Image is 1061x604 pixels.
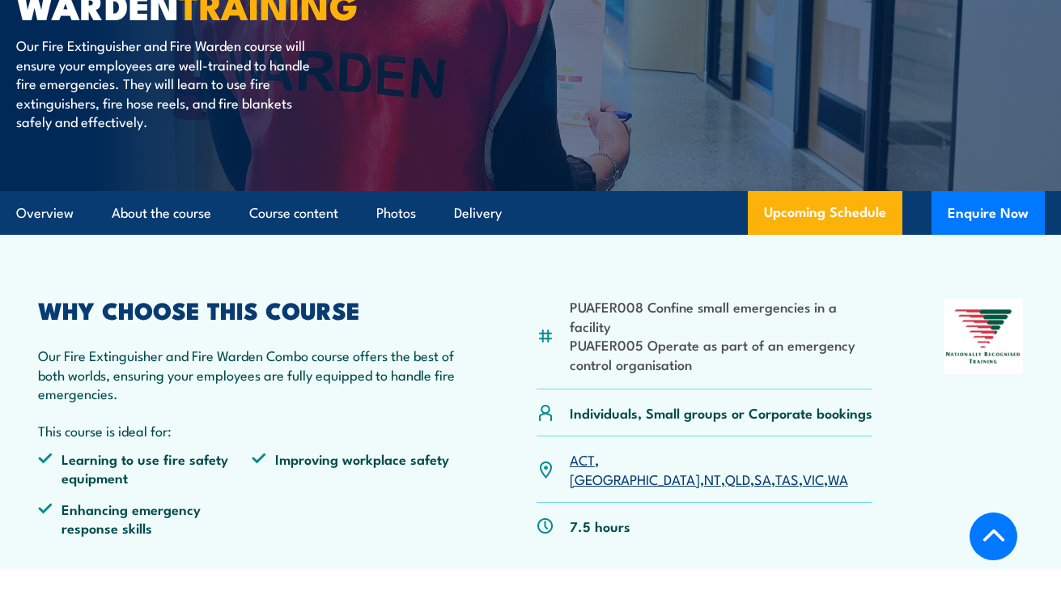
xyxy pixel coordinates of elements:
[16,36,312,130] p: Our Fire Extinguisher and Fire Warden course will ensure your employees are well-trained to handl...
[112,192,211,235] a: About the course
[38,346,465,402] p: Our Fire Extinguisher and Fire Warden Combo course offers the best of both worlds, ensuring your ...
[803,469,824,488] a: VIC
[570,297,872,335] li: PUAFER008 Confine small emergencies in a facility
[828,469,848,488] a: WA
[38,421,465,440] p: This course is ideal for:
[570,517,630,535] p: 7.5 hours
[944,299,1023,373] img: Nationally Recognised Training logo.
[570,450,872,488] p: , , , , , , ,
[725,469,750,488] a: QLD
[570,335,872,373] li: PUAFER005 Operate as part of an emergency control organisation
[16,192,74,235] a: Overview
[570,469,700,488] a: [GEOGRAPHIC_DATA]
[932,191,1045,235] button: Enquire Now
[38,500,252,538] li: Enhancing emergency response skills
[454,192,502,235] a: Delivery
[704,469,721,488] a: NT
[249,192,338,235] a: Course content
[570,403,872,422] p: Individuals, Small groups or Corporate bookings
[38,449,252,487] li: Learning to use fire safety equipment
[38,299,465,320] h2: WHY CHOOSE THIS COURSE
[252,449,465,487] li: Improving workplace safety
[754,469,771,488] a: SA
[570,449,595,469] a: ACT
[376,192,416,235] a: Photos
[775,469,799,488] a: TAS
[748,191,902,235] a: Upcoming Schedule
